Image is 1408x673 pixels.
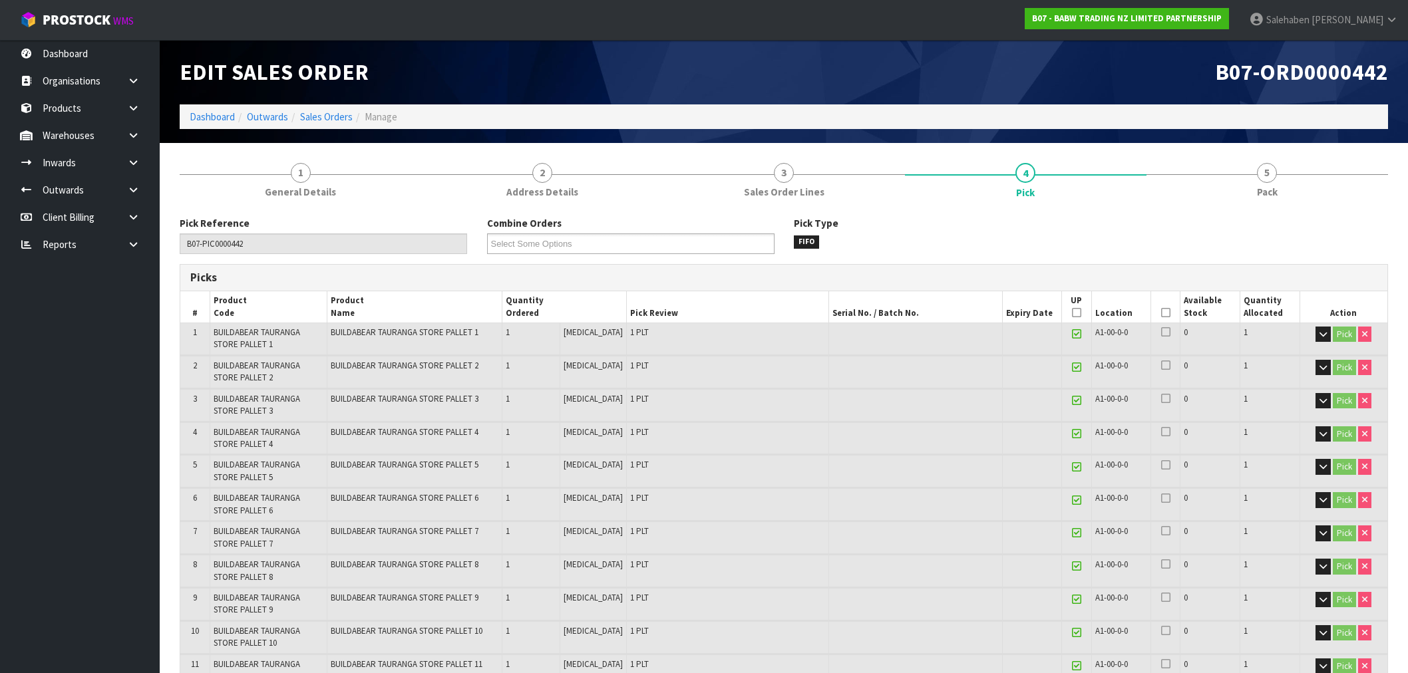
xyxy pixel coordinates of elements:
span: 1 PLT [630,625,649,636]
button: Pick [1333,360,1356,376]
span: [PERSON_NAME] [1312,13,1383,26]
span: 1 [506,459,510,470]
span: FIFO [794,235,819,249]
span: A1-00-0-0 [1095,492,1128,503]
span: A1-00-0-0 [1095,327,1128,338]
span: BUILDABEAR TAURANGA STORE PALLET 8 [331,559,478,570]
span: 1 [193,327,197,338]
a: Dashboard [190,110,235,123]
span: 5 [1257,163,1277,183]
span: 1 [506,559,510,570]
span: BUILDABEAR TAURANGA STORE PALLET 2 [214,360,300,383]
th: Expiry Date [1003,291,1062,323]
span: [MEDICAL_DATA] [564,360,623,371]
span: A1-00-0-0 [1095,592,1128,603]
span: 3 [193,393,197,404]
span: 1 [1244,393,1248,404]
span: A1-00-0-0 [1095,393,1128,404]
span: [MEDICAL_DATA] [564,327,623,338]
label: Pick Reference [180,216,250,230]
span: 4 [193,426,197,438]
span: BUILDABEAR TAURANGA STORE PALLET 10 [214,625,300,648]
span: BUILDABEAR TAURANGA STORE PALLET 3 [331,393,478,404]
th: Pick Review [626,291,828,323]
span: 8 [193,559,197,570]
button: Pick [1333,592,1356,608]
span: 1 [1244,658,1248,670]
span: BUILDABEAR TAURANGA STORE PALLET 10 [331,625,482,636]
span: BUILDABEAR TAURANGA STORE PALLET 7 [331,525,478,537]
span: BUILDABEAR TAURANGA STORE PALLET 2 [331,360,478,371]
span: 0 [1184,327,1188,338]
span: 2 [532,163,552,183]
span: 6 [193,492,197,503]
span: 1 PLT [630,492,649,503]
a: B07 - BABW TRADING NZ LIMITED PARTNERSHIP [1025,8,1229,29]
img: cube-alt.png [20,11,37,28]
span: BUILDABEAR TAURANGA STORE PALLET 6 [214,492,300,515]
th: Product Name [327,291,502,323]
span: 2 [193,360,197,371]
span: A1-00-0-0 [1095,360,1128,371]
span: 1 [1244,459,1248,470]
th: Available Stock [1180,291,1240,323]
span: 1 [506,492,510,503]
span: 5 [193,459,197,470]
span: [MEDICAL_DATA] [564,625,623,636]
span: 1 [506,592,510,603]
span: 1 [506,525,510,537]
th: Serial No. / Batch No. [829,291,1003,323]
span: 1 [506,393,510,404]
span: BUILDABEAR TAURANGA STORE PALLET 1 [214,327,300,350]
span: 0 [1184,360,1188,371]
span: Manage [365,110,397,123]
span: 1 PLT [630,592,649,603]
th: # [180,291,210,323]
a: Outwards [247,110,288,123]
button: Pick [1333,426,1356,442]
span: 1 [1244,525,1248,537]
span: 1 PLT [630,327,649,338]
span: 1 PLT [630,426,649,438]
a: Sales Orders [300,110,353,123]
span: A1-00-0-0 [1095,658,1128,670]
span: 10 [191,625,199,636]
strong: B07 - BABW TRADING NZ LIMITED PARTNERSHIP [1032,13,1222,24]
span: 1 PLT [630,525,649,537]
span: A1-00-0-0 [1095,426,1128,438]
span: 3 [774,163,794,183]
span: Salehaben [1266,13,1310,26]
span: 1 PLT [630,559,649,570]
span: [MEDICAL_DATA] [564,525,623,537]
span: [MEDICAL_DATA] [564,459,623,470]
span: 1 [1244,327,1248,338]
span: BUILDABEAR TAURANGA STORE PALLET 6 [331,492,478,503]
span: 0 [1184,525,1188,537]
span: ProStock [43,11,110,29]
span: 1 PLT [630,360,649,371]
span: Edit Sales Order [180,58,369,86]
th: Product Code [210,291,327,323]
span: 1 [1244,559,1248,570]
span: 11 [191,658,199,670]
span: A1-00-0-0 [1095,525,1128,537]
span: 1 [291,163,311,183]
span: BUILDABEAR TAURANGA STORE PALLET 3 [214,393,300,416]
span: 1 [506,658,510,670]
span: 1 [1244,360,1248,371]
span: 1 [1244,492,1248,503]
span: [MEDICAL_DATA] [564,393,623,404]
label: Combine Orders [487,216,562,230]
span: 1 [1244,426,1248,438]
span: [MEDICAL_DATA] [564,559,623,570]
span: Sales Order Lines [744,185,824,199]
button: Pick [1333,525,1356,541]
span: BUILDABEAR TAURANGA STORE PALLET 11 [331,658,482,670]
th: Action [1300,291,1387,323]
button: Pick [1333,625,1356,641]
span: BUILDABEAR TAURANGA STORE PALLET 1 [331,327,478,338]
button: Pick [1333,459,1356,475]
button: Pick [1333,393,1356,409]
span: 1 [506,625,510,636]
span: Pick [1016,186,1035,200]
